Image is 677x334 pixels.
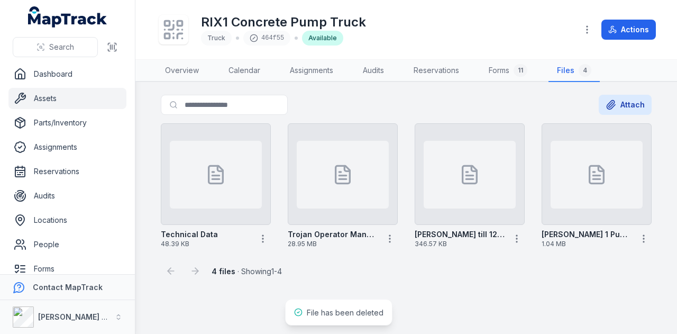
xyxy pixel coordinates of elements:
[8,137,126,158] a: Assignments
[243,31,290,46] div: 464f55
[288,240,378,248] span: 28.95 MB
[579,64,591,77] div: 4
[212,267,235,276] strong: 4 files
[28,6,107,28] a: MapTrack
[548,60,600,82] a: Files4
[33,283,103,292] strong: Contact MapTrack
[514,64,527,77] div: 11
[8,234,126,255] a: People
[542,240,632,248] span: 1.04 MB
[8,161,126,182] a: Reservations
[161,240,251,248] span: 48.39 KB
[302,31,343,46] div: Available
[601,20,656,40] button: Actions
[599,95,652,115] button: Attach
[8,88,126,109] a: Assets
[8,64,126,85] a: Dashboard
[207,34,225,42] span: Truck
[8,258,126,279] a: Forms
[354,60,392,82] a: Audits
[415,240,505,248] span: 346.57 KB
[212,267,282,276] span: · Showing 1 - 4
[38,312,125,321] strong: [PERSON_NAME] Group
[8,185,126,206] a: Audits
[161,229,218,240] strong: Technical Data
[307,308,383,317] span: File has been deleted
[8,210,126,231] a: Locations
[8,112,126,133] a: Parts/Inventory
[480,60,536,82] a: Forms11
[542,229,632,240] strong: [PERSON_NAME] 1 Pump Truck - Plant Risk Assessment
[49,42,74,52] span: Search
[405,60,468,82] a: Reservations
[281,60,342,82] a: Assignments
[157,60,207,82] a: Overview
[220,60,269,82] a: Calendar
[415,229,505,240] strong: [PERSON_NAME] till 12 2025
[201,14,366,31] h1: RIX1 Concrete Pump Truck
[13,37,98,57] button: Search
[288,229,378,240] strong: Trojan Operator Manual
